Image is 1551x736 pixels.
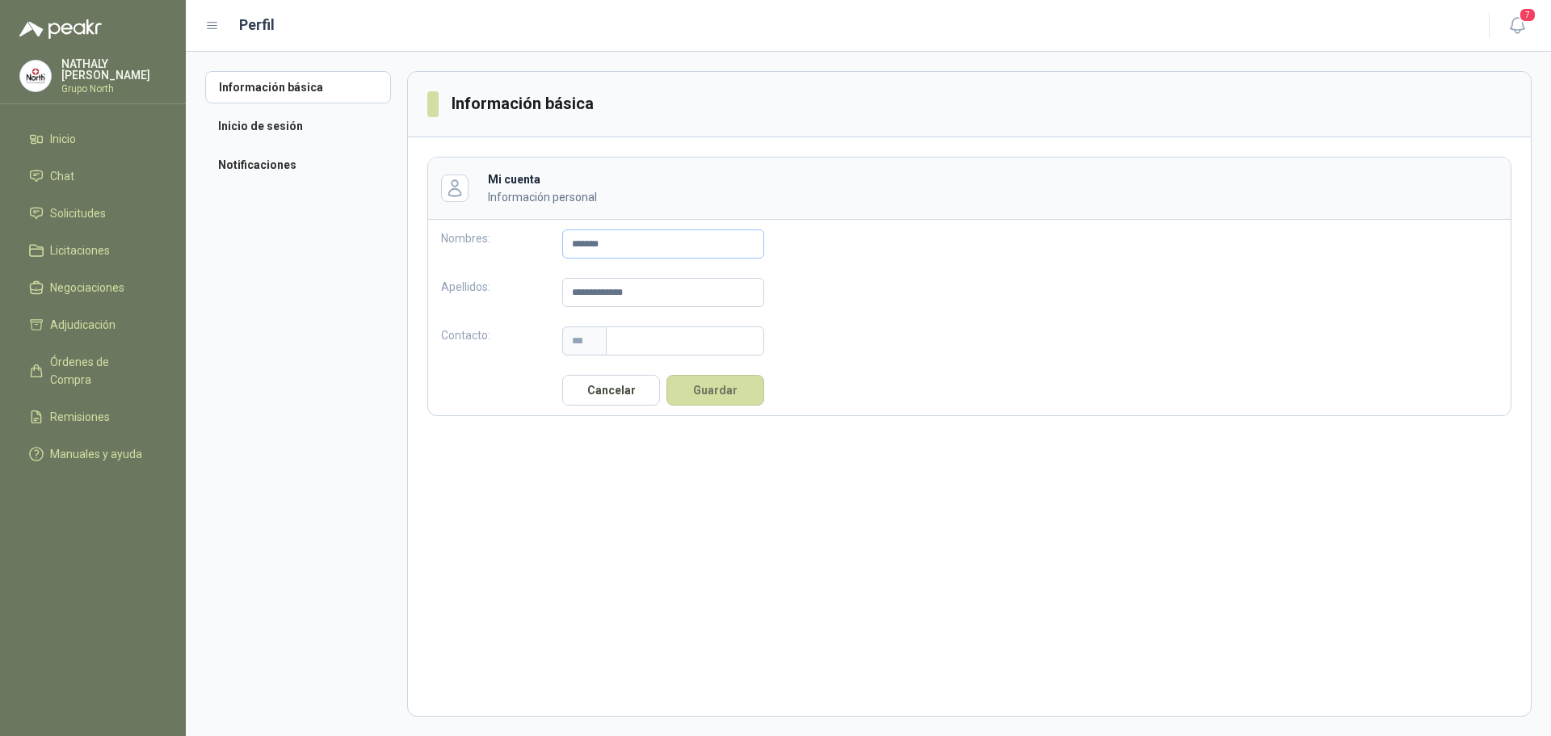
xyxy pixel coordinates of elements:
[562,375,660,406] button: Cancelar
[50,279,124,297] span: Negociaciones
[19,439,166,469] a: Manuales y ayuda
[50,167,74,185] span: Chat
[50,408,110,426] span: Remisiones
[50,353,151,389] span: Órdenes de Compra
[50,316,116,334] span: Adjudicación
[441,326,562,355] p: Contacto:
[19,124,166,154] a: Inicio
[1519,7,1536,23] span: 7
[441,278,562,307] p: Apellidos:
[50,204,106,222] span: Solicitudes
[19,235,166,266] a: Licitaciones
[205,71,391,103] a: Información básica
[19,347,166,395] a: Órdenes de Compra
[666,375,764,406] button: Guardar
[205,149,391,181] a: Notificaciones
[50,445,142,463] span: Manuales y ayuda
[20,61,51,91] img: Company Logo
[441,229,562,259] p: Nombres:
[452,91,595,116] h3: Información básica
[19,272,166,303] a: Negociaciones
[61,84,166,94] p: Grupo North
[205,110,391,142] a: Inicio de sesión
[19,402,166,432] a: Remisiones
[19,161,166,191] a: Chat
[19,309,166,340] a: Adjudicación
[488,173,540,186] b: Mi cuenta
[19,19,102,39] img: Logo peakr
[1503,11,1532,40] button: 7
[61,58,166,81] p: NATHALY [PERSON_NAME]
[19,198,166,229] a: Solicitudes
[50,130,76,148] span: Inicio
[488,188,1441,206] p: Información personal
[50,242,110,259] span: Licitaciones
[239,14,275,36] h1: Perfil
